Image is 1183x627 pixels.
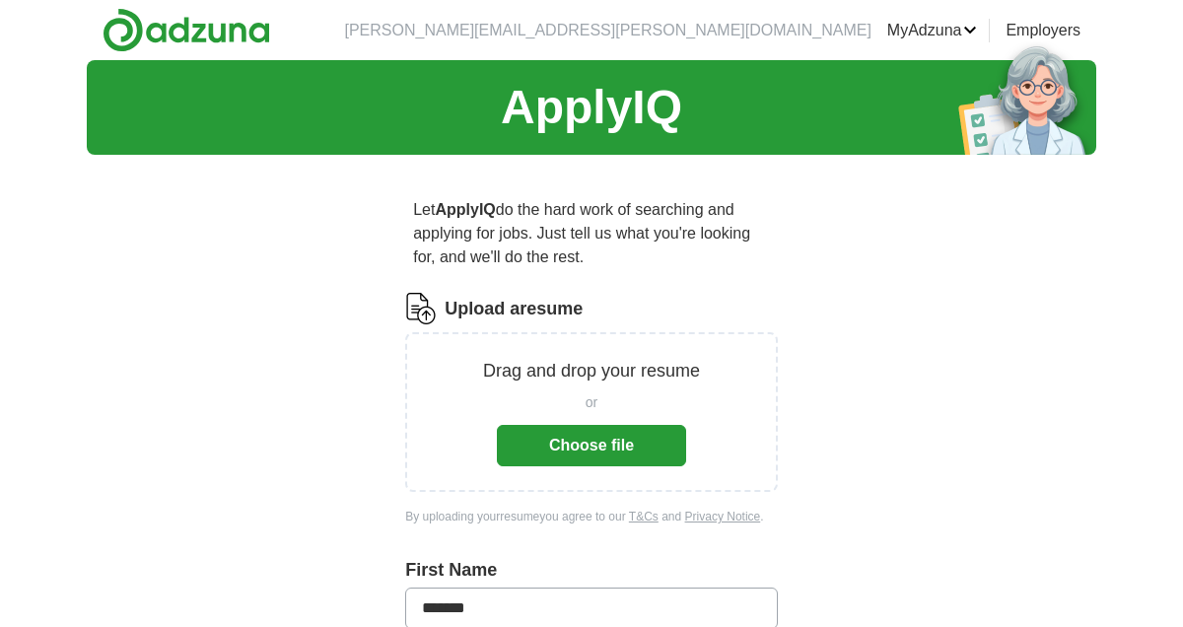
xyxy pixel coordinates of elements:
[405,190,778,277] p: Let do the hard work of searching and applying for jobs. Just tell us what you're looking for, an...
[405,293,437,324] img: CV Icon
[445,296,583,322] label: Upload a resume
[497,425,686,466] button: Choose file
[344,19,870,42] li: [PERSON_NAME][EMAIL_ADDRESS][PERSON_NAME][DOMAIN_NAME]
[887,19,978,42] a: MyAdzuna
[103,8,270,52] img: Adzuna logo
[501,72,682,143] h1: ApplyIQ
[586,392,597,413] span: or
[1006,19,1080,42] a: Employers
[405,508,778,525] div: By uploading your resume you agree to our and .
[405,557,778,584] label: First Name
[629,510,659,523] a: T&Cs
[483,358,700,384] p: Drag and drop your resume
[685,510,761,523] a: Privacy Notice
[435,201,495,218] strong: ApplyIQ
